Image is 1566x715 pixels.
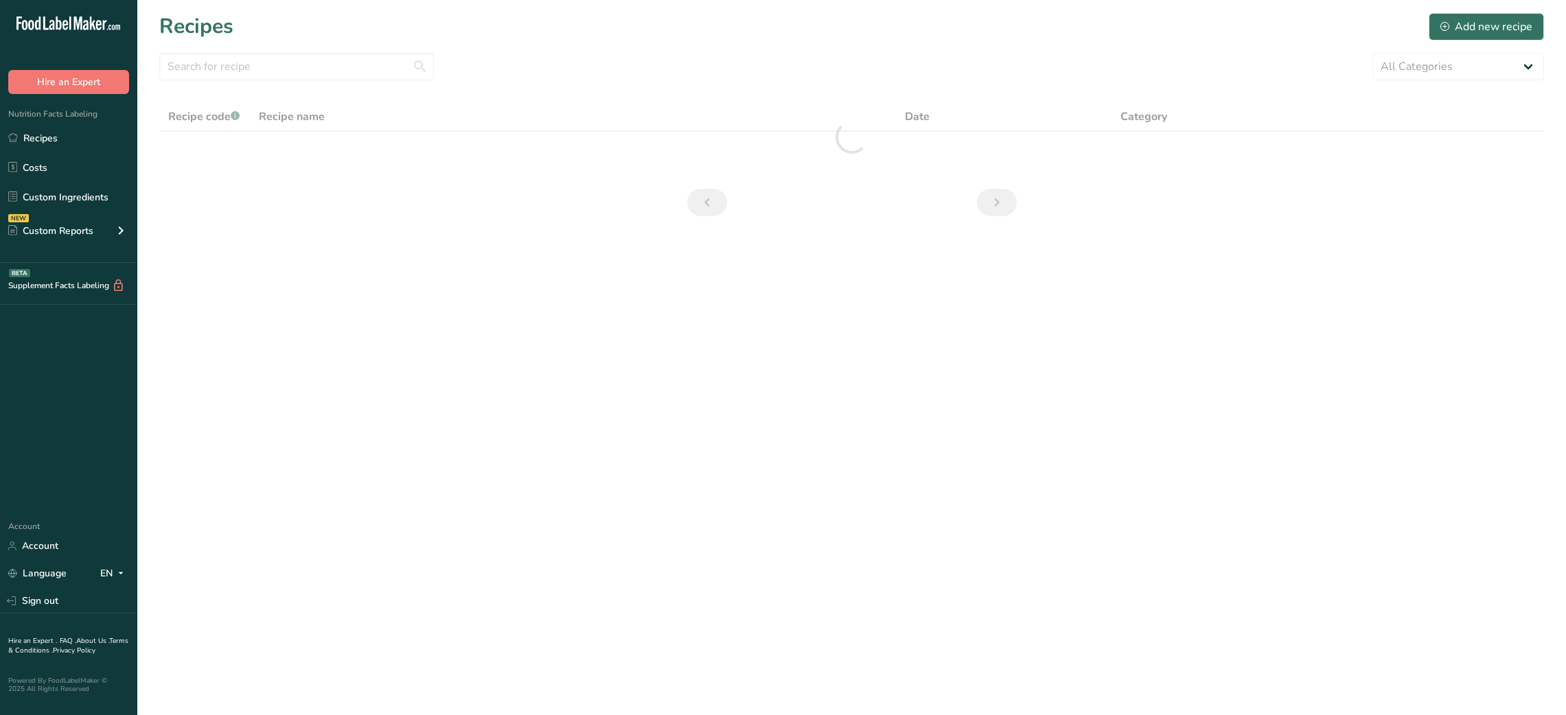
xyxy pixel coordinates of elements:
[1440,19,1532,35] div: Add new recipe
[8,224,93,238] div: Custom Reports
[8,636,128,655] a: Terms & Conditions .
[8,70,129,94] button: Hire an Expert
[53,646,95,655] a: Privacy Policy
[8,561,67,585] a: Language
[9,269,30,277] div: BETA
[8,214,29,222] div: NEW
[76,636,109,646] a: About Us .
[687,189,727,216] a: Previous page
[8,636,57,646] a: Hire an Expert .
[1429,13,1544,40] button: Add new recipe
[159,53,434,80] input: Search for recipe
[60,636,76,646] a: FAQ .
[977,189,1017,216] a: Next page
[159,11,233,42] h1: Recipes
[8,677,129,693] div: Powered By FoodLabelMaker © 2025 All Rights Reserved
[100,565,129,582] div: EN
